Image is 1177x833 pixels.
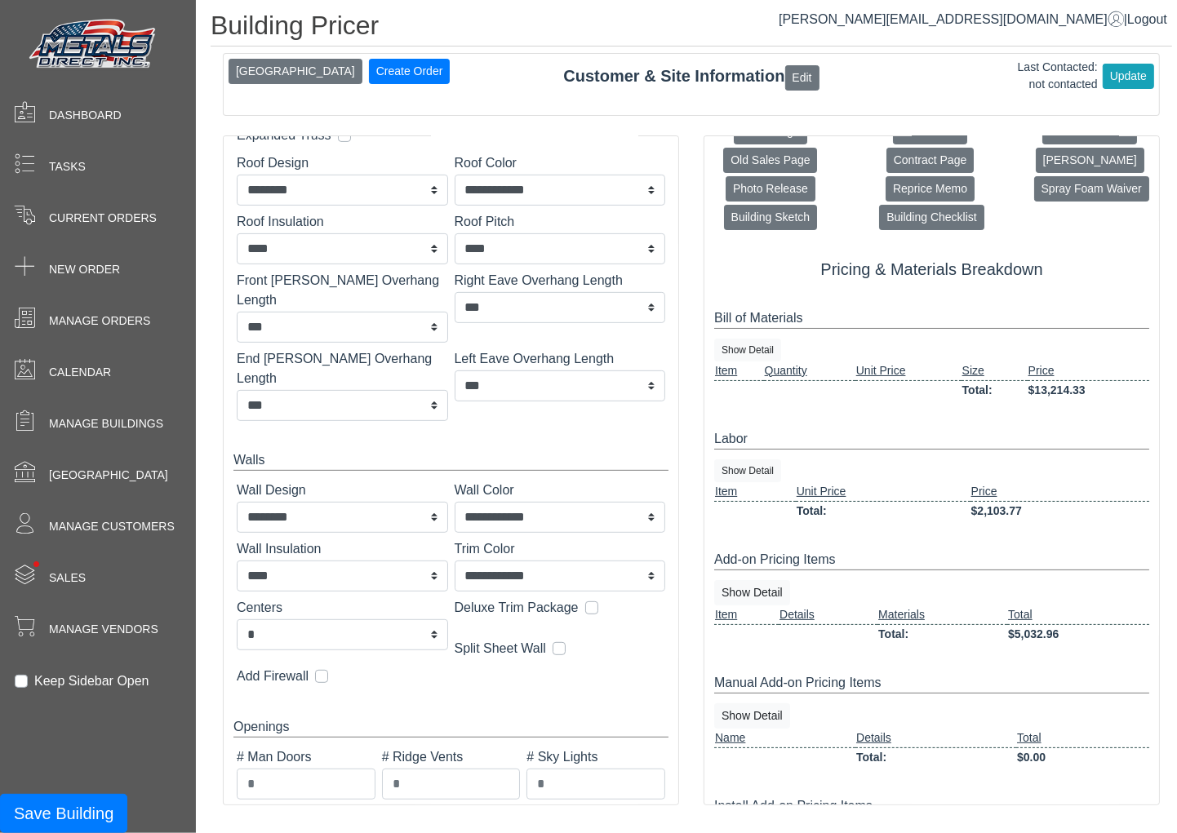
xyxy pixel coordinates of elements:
label: Roof Color [455,153,666,173]
td: Unit Price [796,482,970,502]
a: [PERSON_NAME][EMAIL_ADDRESS][DOMAIN_NAME] [779,12,1124,26]
label: End [PERSON_NAME] Overhang Length [237,349,448,388]
button: Edit [785,65,819,91]
label: Front [PERSON_NAME] Overhang Length [237,271,448,310]
td: Total [1007,605,1149,625]
td: Total: [877,624,1007,644]
td: Details [855,729,1016,748]
label: Keep Sidebar Open [34,671,149,691]
button: Contract Page [886,148,975,173]
td: Price [1028,361,1149,381]
td: Item [714,605,779,625]
span: Sales [49,569,86,587]
label: Right Eave Overhang Length [455,271,666,290]
label: Split Sheet Wall [455,639,546,658]
td: Quantity [764,361,855,381]
div: Openings [233,717,668,738]
button: [GEOGRAPHIC_DATA] [229,59,362,84]
button: Photo Release [726,176,815,202]
td: Price [970,482,1149,502]
td: Item [714,482,796,502]
label: Add Firewall [237,667,309,686]
div: Customer & Site Information [224,64,1159,90]
div: Add-on Pricing Items [714,550,1149,570]
h1: Building Pricer [211,10,1172,47]
td: Total: [962,380,1028,400]
td: Details [779,605,877,625]
img: Metals Direct Inc Logo [24,15,163,75]
td: $5,032.96 [1007,624,1149,644]
button: Show Detail [714,580,790,605]
label: Centers [237,598,448,618]
label: Roof Design [237,153,448,173]
label: # Man Doors [237,747,375,767]
button: Show Detail [714,703,790,729]
label: Left Eave Overhang Length [455,349,666,369]
label: Roof Pitch [455,212,666,232]
button: [PERSON_NAME] [1036,148,1144,173]
td: Materials [877,605,1007,625]
td: Size [962,361,1028,381]
button: Building Checklist [879,205,984,230]
span: Tasks [49,158,86,175]
button: Reprice Memo [886,176,975,202]
td: Total: [855,747,1016,767]
td: $13,214.33 [1028,380,1149,400]
span: [GEOGRAPHIC_DATA] [49,467,168,484]
label: Trim Color [455,539,666,559]
span: Manage Buildings [49,415,163,432]
td: Unit Price [855,361,962,381]
td: $0.00 [1016,747,1149,767]
span: • [16,538,57,591]
div: Last Contacted: not contacted [1018,59,1098,93]
span: New Order [49,261,120,278]
label: # Ridge Vents [382,747,521,767]
div: | [779,10,1167,29]
button: Show Detail [714,459,781,482]
td: Total [1016,729,1149,748]
td: Total: [796,501,970,521]
div: Walls [233,450,668,471]
button: Spray Foam Waiver [1034,176,1149,202]
td: $2,103.77 [970,501,1149,521]
button: Create Order [369,59,451,84]
div: Bill of Materials [714,308,1149,329]
td: Name [714,729,855,748]
span: Manage Vendors [49,621,158,638]
label: Wall Design [237,481,448,500]
button: Update [1103,64,1154,89]
label: # Sky Lights [526,747,665,767]
div: Labor [714,429,1149,450]
h5: Pricing & Materials Breakdown [714,259,1149,279]
td: Item [714,361,764,381]
span: Manage Orders [49,312,150,330]
span: Calendar [49,364,111,381]
div: Install Add-on Pricing Items [714,796,1149,817]
button: Show Detail [714,339,781,361]
span: Dashboard [49,107,122,124]
span: Logout [1127,12,1167,26]
label: Wall Insulation [237,539,448,559]
label: Wall Color [455,481,666,500]
label: Deluxe Trim Package [455,598,579,618]
button: Old Sales Page [723,148,817,173]
span: Manage Customers [49,518,175,535]
span: Current Orders [49,210,157,227]
button: Building Sketch [724,205,818,230]
label: Roof Insulation [237,212,448,232]
div: Manual Add-on Pricing Items [714,673,1149,693]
